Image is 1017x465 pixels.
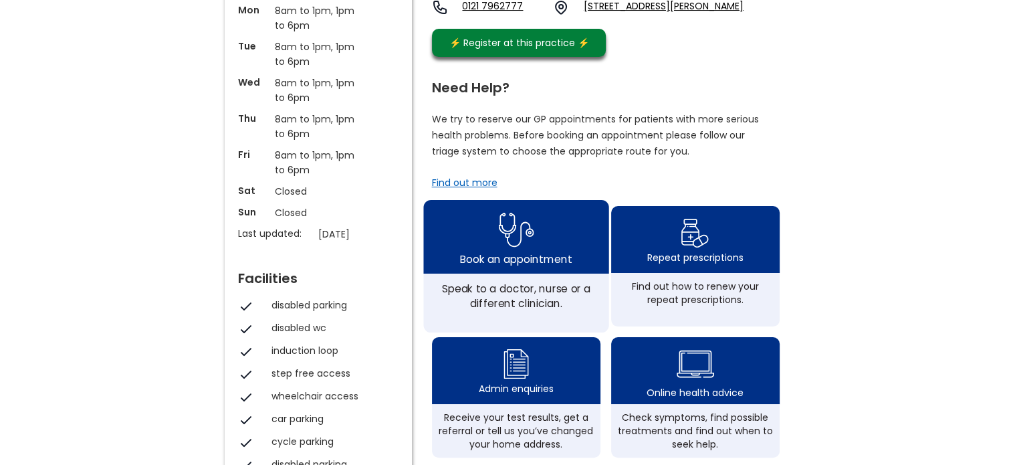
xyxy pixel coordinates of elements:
[238,3,268,17] p: Mon
[431,281,601,310] div: Speak to a doctor, nurse or a different clinician.
[271,367,392,380] div: step free access
[681,215,709,251] img: repeat prescription icon
[611,206,780,327] a: repeat prescription iconRepeat prescriptionsFind out how to renew your repeat prescriptions.
[271,435,392,448] div: cycle parking
[238,76,268,89] p: Wed
[432,176,497,189] a: Find out more
[677,342,714,386] img: health advice icon
[275,76,362,105] p: 8am to 1pm, 1pm to 6pm
[423,200,608,333] a: book appointment icon Book an appointmentSpeak to a doctor, nurse or a different clinician.
[432,74,780,94] div: Need Help?
[271,389,392,403] div: wheelchair access
[432,337,600,458] a: admin enquiry iconAdmin enquiriesReceive your test results, get a referral or tell us you’ve chan...
[611,337,780,458] a: health advice iconOnline health adviceCheck symptoms, find possible treatments and find out when ...
[271,344,392,357] div: induction loop
[479,382,554,395] div: Admin enquiries
[238,205,268,219] p: Sun
[238,112,268,125] p: Thu
[275,3,362,33] p: 8am to 1pm, 1pm to 6pm
[647,251,744,264] div: Repeat prescriptions
[318,227,405,242] p: [DATE]
[647,386,744,399] div: Online health advice
[618,280,773,306] div: Find out how to renew your repeat prescriptions.
[238,148,268,161] p: Fri
[443,35,596,50] div: ⚡️ Register at this practice ⚡️
[275,205,362,220] p: Closed
[432,29,606,57] a: ⚡️ Register at this practice ⚡️
[238,184,268,197] p: Sat
[271,298,392,312] div: disabled parking
[498,208,534,252] img: book appointment icon
[460,251,572,266] div: Book an appointment
[275,39,362,69] p: 8am to 1pm, 1pm to 6pm
[271,321,392,335] div: disabled wc
[275,112,362,141] p: 8am to 1pm, 1pm to 6pm
[238,227,312,240] p: Last updated:
[238,265,399,285] div: Facilities
[439,411,594,451] div: Receive your test results, get a referral or tell us you’ve changed your home address.
[238,39,268,53] p: Tue
[432,111,760,159] p: We try to reserve our GP appointments for patients with more serious health problems. Before book...
[271,412,392,426] div: car parking
[275,184,362,199] p: Closed
[618,411,773,451] div: Check symptoms, find possible treatments and find out when to seek help.
[501,346,531,382] img: admin enquiry icon
[275,148,362,177] p: 8am to 1pm, 1pm to 6pm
